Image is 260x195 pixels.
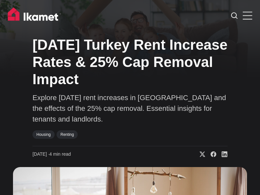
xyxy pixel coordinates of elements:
[205,151,216,158] a: Share on Facebook
[216,151,227,158] a: Share on Linkedin
[32,36,227,88] h1: [DATE] Turkey Rent Increase Rates & 25% Cap Removal Impact
[32,130,55,139] a: Housing
[32,151,49,157] span: [DATE] ∙
[32,151,71,158] time: 4 min read
[57,130,78,139] a: Renting
[194,151,205,158] a: Share on X
[32,92,227,124] p: Explore [DATE] rent increases in [GEOGRAPHIC_DATA] and the effects of the 25% cap removal. Essent...
[8,7,61,24] img: Ikamet home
